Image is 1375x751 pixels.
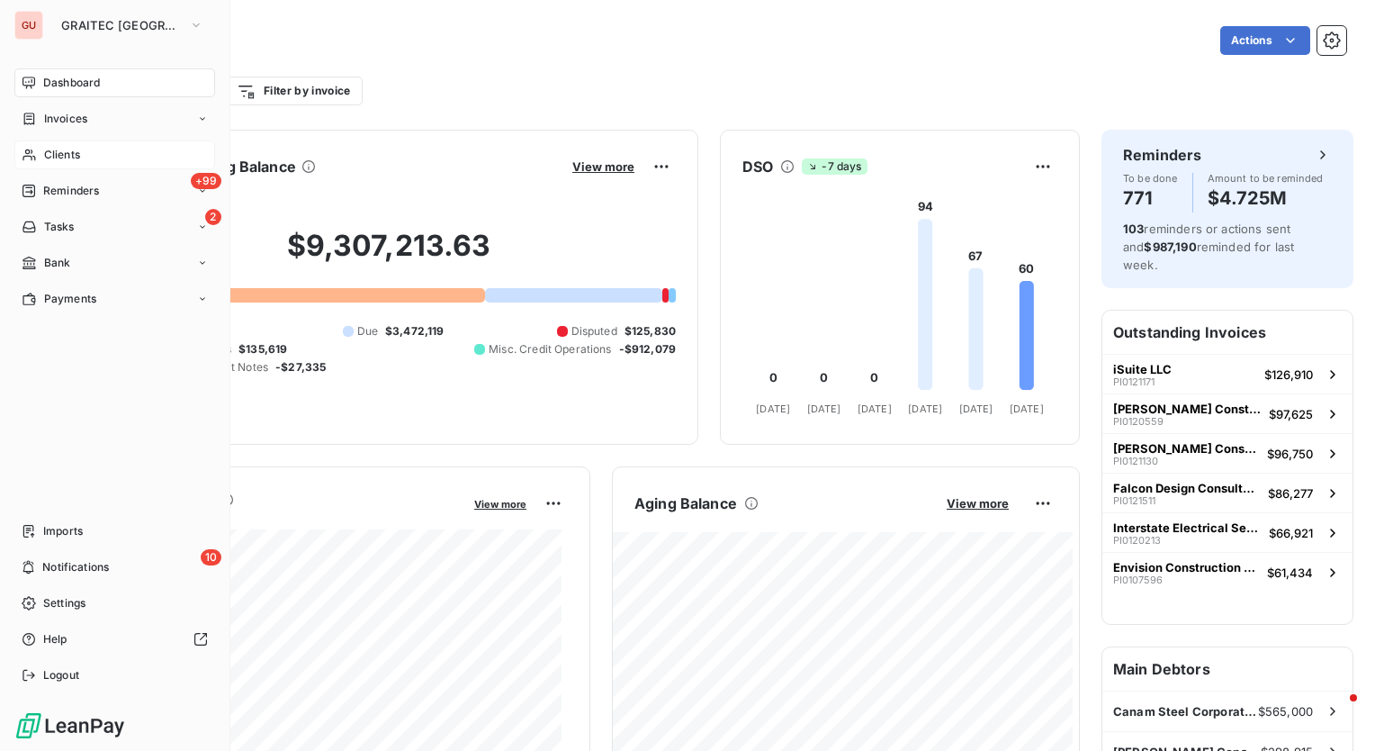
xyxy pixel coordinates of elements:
span: View more [474,498,526,511]
span: PI0107596 [1113,575,1163,585]
button: Filter by invoice [225,77,362,105]
span: Reminders [43,183,99,199]
tspan: [DATE] [908,403,942,415]
span: $3,472,119 [385,323,445,339]
span: PI0121171 [1113,376,1155,387]
button: View more [941,495,1014,511]
span: reminders or actions sent and reminded for last week. [1123,222,1294,272]
span: $126,910 [1264,367,1313,382]
tspan: [DATE] [959,403,993,415]
span: Falcon Design Consultants [1113,481,1261,495]
img: Logo LeanPay [14,711,126,740]
span: Bank [44,255,71,271]
tspan: [DATE] [756,403,790,415]
button: Envision Construction - Do not sell Collection AgencyPI0107596$61,434 [1102,552,1353,592]
span: $97,625 [1269,407,1313,421]
span: Canam Steel Corporation ([GEOGRAPHIC_DATA]) [1113,704,1258,719]
span: 10 [201,549,221,566]
h4: $4.725M [1208,184,1324,213]
a: Help [14,625,215,654]
h6: Reminders [1123,144,1201,166]
span: Due [357,323,378,339]
span: $96,750 [1267,447,1313,461]
span: $61,434 [1267,566,1313,580]
span: PI0121130 [1113,456,1158,466]
span: -$27,335 [275,359,326,375]
span: +99 [191,173,221,189]
h6: Aging Balance [634,493,737,514]
span: Disputed [571,323,617,339]
span: [PERSON_NAME] Construction [1113,402,1262,416]
h6: Main Debtors [1102,647,1353,691]
span: $125,830 [625,323,676,339]
span: $86,277 [1268,486,1313,501]
tspan: [DATE] [807,403,841,415]
span: View more [572,159,634,174]
span: PI0121511 [1113,495,1155,506]
button: View more [469,495,532,511]
span: Logout [43,667,79,683]
span: -$912,079 [619,341,676,357]
span: Payments [44,291,96,307]
span: View more [947,496,1009,511]
span: GRAITEC [GEOGRAPHIC_DATA] [61,18,182,32]
iframe: Intercom live chat [1314,690,1357,733]
h4: 771 [1123,184,1178,213]
h2: $9,307,213.63 [102,228,676,282]
button: Actions [1220,26,1310,55]
button: [PERSON_NAME] ConstructionPI0120559$97,625 [1102,394,1353,433]
span: $565,000 [1258,704,1313,719]
h6: Outstanding Invoices [1102,311,1353,354]
span: $135,619 [238,341,287,357]
span: Tasks [44,219,75,235]
span: PI0120213 [1113,535,1161,546]
span: Interstate Electrical Services [1113,520,1262,535]
span: Envision Construction - Do not sell Collection Agency [1113,560,1260,575]
span: Imports [43,523,83,539]
span: Invoices [44,111,87,127]
button: iSuite LLCPI0121171$126,910 [1102,354,1353,394]
span: [PERSON_NAME] Construction [1113,441,1260,456]
button: View more [567,158,640,175]
button: Interstate Electrical ServicesPI0120213$66,921 [1102,512,1353,552]
span: Amount to be reminded [1208,173,1324,184]
button: Falcon Design ConsultantsPI0121511$86,277 [1102,473,1353,512]
span: Settings [43,595,85,611]
tspan: [DATE] [1010,403,1044,415]
div: GU [14,11,43,40]
span: iSuite LLC [1113,362,1172,376]
span: $66,921 [1269,526,1313,540]
span: 2 [205,209,221,225]
span: PI0120559 [1113,416,1164,427]
span: Notifications [42,559,109,575]
span: Dashboard [43,75,100,91]
span: Help [43,631,67,647]
button: [PERSON_NAME] ConstructionPI0121130$96,750 [1102,433,1353,473]
span: 103 [1123,222,1144,236]
span: -7 days [802,158,867,175]
span: Clients [44,147,80,163]
span: To be done [1123,173,1178,184]
span: Misc. Credit Operations [489,341,611,357]
h6: DSO [742,156,773,177]
span: $987,190 [1144,240,1196,254]
span: Monthly Revenue [102,511,462,529]
tspan: [DATE] [858,403,892,415]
